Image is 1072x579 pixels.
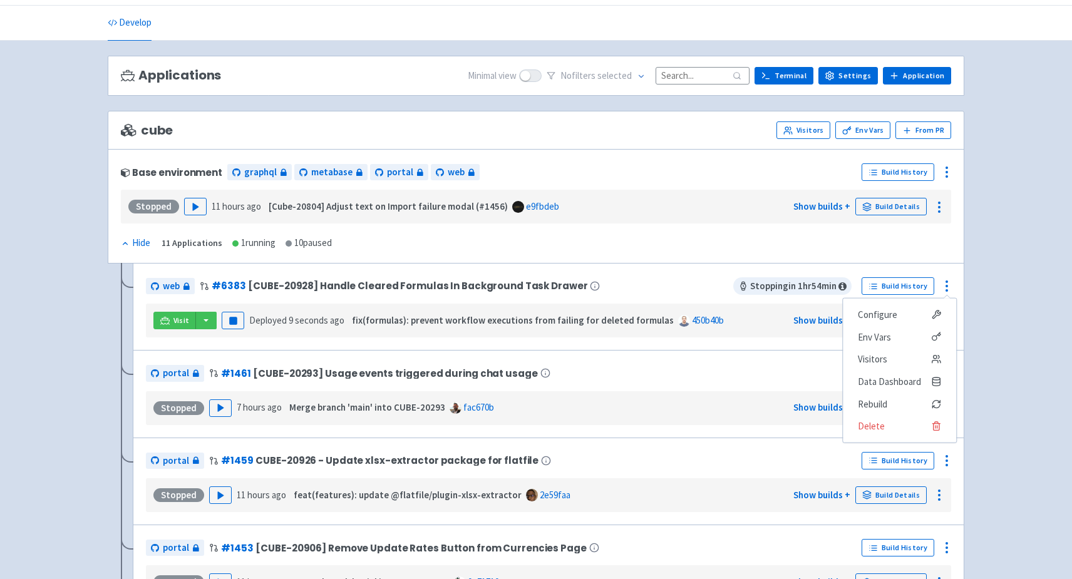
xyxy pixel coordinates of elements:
span: [CUBE-20906] Remove Update Rates Button from Currencies Page [255,543,586,553]
button: Play [209,399,232,417]
a: Terminal [755,67,813,85]
a: Build History [862,277,934,295]
a: #6383 [212,279,245,292]
span: portal [163,366,189,381]
span: web [448,165,465,180]
span: portal [163,541,189,555]
div: 1 running [232,236,276,250]
a: web [431,164,480,181]
a: portal [370,164,428,181]
a: 2e59faa [540,489,570,501]
a: Settings [818,67,878,85]
div: Hide [121,236,150,250]
a: 450b40b [692,314,724,326]
a: Build History [862,539,934,556]
button: Rebuild [843,392,956,415]
span: Visitors [858,351,887,368]
strong: feat(features): update @flatfile/plugin-xlsx-extractor [294,489,522,501]
span: metabase [311,165,353,180]
a: portal [146,540,204,556]
div: 11 Applications [162,236,222,250]
a: Visitors [776,121,830,139]
a: Application [883,67,951,85]
span: portal [163,454,189,468]
a: Show builds + [793,200,850,212]
span: No filter s [560,69,632,83]
span: Delete [858,418,885,435]
a: #1453 [221,541,253,555]
a: portal [146,365,204,382]
time: 9 seconds ago [289,314,344,326]
a: metabase [294,164,368,181]
a: Show builds + [793,401,850,413]
span: Visit [173,315,190,325]
div: Stopped [153,401,204,415]
a: Build History [862,452,934,469]
span: Stopping in 1 hr 54 min [733,277,852,295]
button: Play [184,198,207,215]
a: Show builds + [793,489,850,501]
a: web [146,278,195,295]
span: Env Vars [858,328,891,346]
h3: Applications [121,68,221,83]
button: Pause [222,312,244,329]
input: Search... [656,67,750,84]
a: Data Dashboard [843,371,956,393]
time: 7 hours ago [237,401,282,413]
div: Stopped [128,200,179,213]
a: Env Vars [843,325,956,348]
span: web [163,279,180,294]
strong: Merge branch 'main' into CUBE-20293 [289,401,445,413]
div: Stopped [153,488,204,502]
a: #1461 [221,367,250,380]
a: #1459 [221,454,253,467]
span: [CUBE-20293] Usage events triggered during chat usage [253,368,537,379]
span: graphql [244,165,277,180]
span: [CUBE-20928] Handle Cleared Formulas In Background Task Drawer [248,280,587,291]
time: 11 hours ago [237,489,286,501]
span: portal [387,165,413,180]
span: cube [121,123,173,138]
div: 10 paused [286,236,332,250]
a: graphql [227,164,292,181]
a: portal [146,453,204,469]
a: Show builds + [793,314,850,326]
a: Develop [108,6,152,41]
a: e9fbdeb [526,200,559,212]
a: Build Details [855,486,927,504]
a: Configure [843,304,956,326]
span: Rebuild [858,395,887,412]
a: Build Details [855,198,927,215]
a: Visit [153,312,196,329]
a: fac670b [463,401,494,413]
span: Minimal view [468,69,517,83]
time: 11 hours ago [212,200,261,212]
span: selected [597,69,632,81]
div: Base environment [121,167,222,178]
button: Delete [843,415,956,438]
span: Data Dashboard [858,373,921,391]
a: Visitors [843,348,956,371]
button: Hide [121,236,152,250]
a: Build History [862,163,934,181]
button: Play [209,486,232,504]
strong: [Cube-20804] Adjust text on Import failure modal (#1456) [269,200,508,212]
strong: fix(formulas): prevent workflow executions from failing for deleted formulas [352,314,674,326]
span: CUBE-20926 - Update xlsx-extractor package for flatfile [255,455,539,466]
button: From PR [895,121,951,139]
a: Env Vars [835,121,890,139]
span: Deployed [249,314,344,326]
span: Configure [858,306,897,324]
